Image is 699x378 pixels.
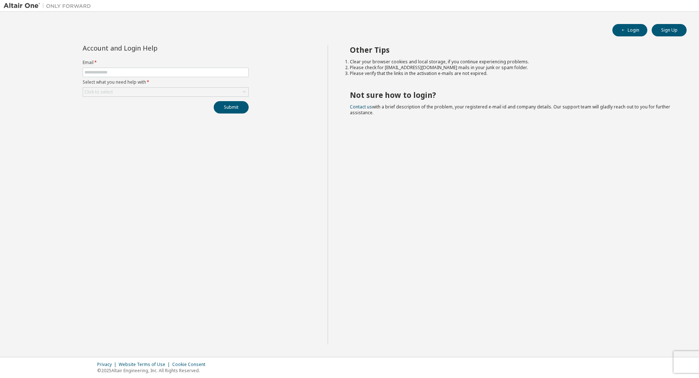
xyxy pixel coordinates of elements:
[350,71,674,76] li: Please verify that the links in the activation e-mails are not expired.
[214,101,249,114] button: Submit
[612,24,647,36] button: Login
[350,90,674,100] h2: Not sure how to login?
[83,60,249,65] label: Email
[83,88,248,96] div: Click to select
[350,104,670,116] span: with a brief description of the problem, your registered e-mail id and company details. Our suppo...
[652,24,687,36] button: Sign Up
[350,45,674,55] h2: Other Tips
[84,89,113,95] div: Click to select
[172,362,210,367] div: Cookie Consent
[350,104,372,110] a: Contact us
[350,65,674,71] li: Please check for [EMAIL_ADDRESS][DOMAIN_NAME] mails in your junk or spam folder.
[97,367,210,374] p: © 2025 Altair Engineering, Inc. All Rights Reserved.
[4,2,95,9] img: Altair One
[83,79,249,85] label: Select what you need help with
[119,362,172,367] div: Website Terms of Use
[97,362,119,367] div: Privacy
[83,45,216,51] div: Account and Login Help
[350,59,674,65] li: Clear your browser cookies and local storage, if you continue experiencing problems.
